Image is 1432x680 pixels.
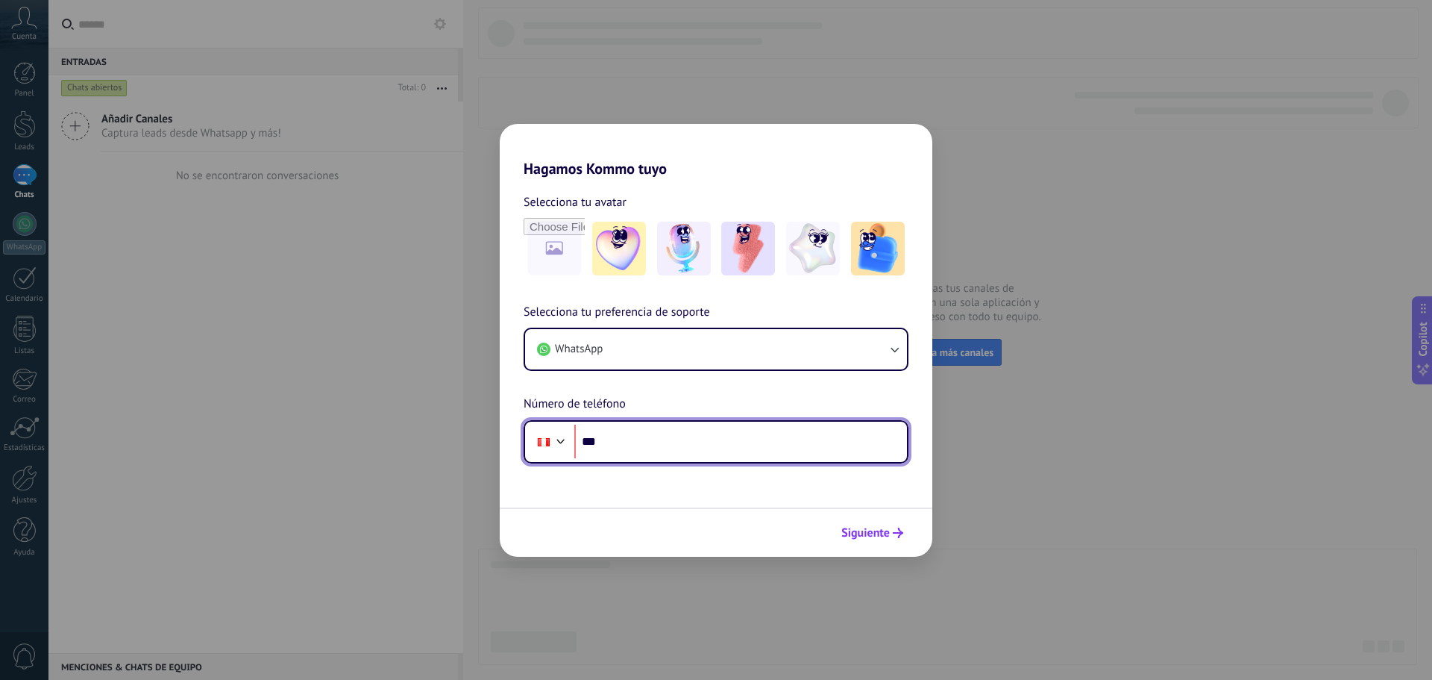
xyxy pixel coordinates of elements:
[524,193,626,212] span: Selecciona tu avatar
[657,222,711,275] img: -2.jpeg
[592,222,646,275] img: -1.jpeg
[786,222,840,275] img: -4.jpeg
[555,342,603,357] span: WhatsApp
[851,222,905,275] img: -5.jpeg
[530,426,558,458] div: Peru: + 51
[524,303,710,322] span: Selecciona tu preferencia de soporte
[841,528,890,538] span: Siguiente
[835,520,910,546] button: Siguiente
[524,395,626,414] span: Número de teléfono
[525,329,907,369] button: WhatsApp
[500,124,932,178] h2: Hagamos Kommo tuyo
[721,222,775,275] img: -3.jpeg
